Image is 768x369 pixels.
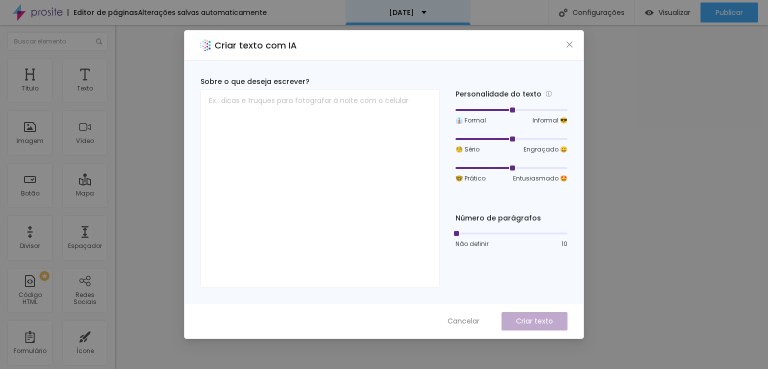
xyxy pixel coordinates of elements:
img: Icone [96,38,102,44]
div: Sobre o que deseja escrever? [200,76,439,87]
button: Criar texto [501,312,567,330]
div: Código HTML [10,291,49,306]
div: Texto [77,85,93,92]
span: Visualizar [658,8,690,16]
img: Icone [559,8,567,17]
div: Formulário [13,347,46,354]
div: Mapa [76,190,94,197]
span: 10 [561,239,567,248]
input: Buscar elemento [7,32,107,50]
span: Engraçado 😄 [523,145,567,154]
div: Botão [21,190,39,197]
span: Não definir [455,239,488,248]
button: Cancelar [437,312,489,330]
div: Personalidade do texto [455,88,567,100]
span: 🤓 Prático [455,174,485,183]
span: Cancelar [447,316,479,326]
div: Ícone [76,347,94,354]
span: close [565,40,573,48]
iframe: Editor [115,25,768,369]
div: Divisor [20,242,40,249]
button: Visualizar [635,2,700,22]
img: view-1.svg [645,8,653,17]
div: Editor de páginas [67,9,138,16]
p: [DATE] [389,9,414,16]
div: Imagem [16,137,43,144]
span: Informal 😎 [532,116,567,125]
h2: Criar texto com IA [214,38,297,52]
span: 👔 Formal [455,116,486,125]
div: Alterações salvas automaticamente [138,9,267,16]
span: Entusiasmado 🤩 [513,174,567,183]
div: Título [21,85,38,92]
div: Número de parágrafos [455,213,567,223]
button: Publicar [700,2,758,22]
span: 🧐 Sério [455,145,479,154]
span: Publicar [715,8,743,16]
div: Vídeo [76,137,94,144]
div: Redes Sociais [65,291,104,306]
button: Close [564,39,575,50]
div: Espaçador [68,242,102,249]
